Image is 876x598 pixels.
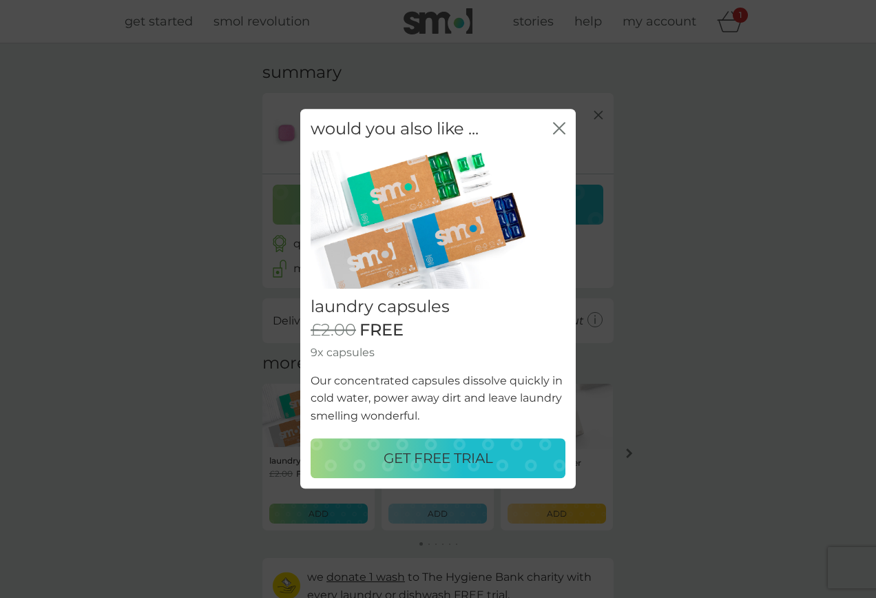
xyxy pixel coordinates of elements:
[311,372,565,425] p: Our concentrated capsules dissolve quickly in cold water, power away dirt and leave laundry smell...
[311,119,479,139] h2: would you also like ...
[311,298,565,318] h2: laundry capsules
[311,321,356,341] span: £2.00
[359,321,404,341] span: FREE
[311,344,565,362] p: 9x capsules
[384,448,493,470] p: GET FREE TRIAL
[311,439,565,479] button: GET FREE TRIAL
[553,122,565,136] button: close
